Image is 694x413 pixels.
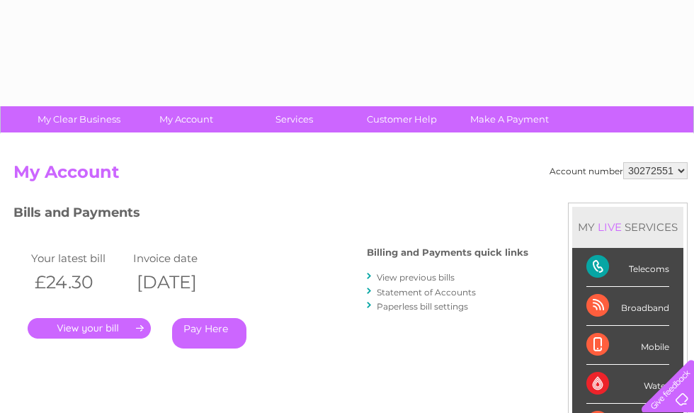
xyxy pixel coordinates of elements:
a: My Account [128,106,245,132]
div: Broadband [586,287,669,326]
div: Telecoms [586,248,669,287]
h2: My Account [13,162,688,189]
div: Account number [550,162,688,179]
a: Statement of Accounts [377,287,476,298]
div: LIVE [595,220,625,234]
a: Pay Here [172,318,246,349]
th: [DATE] [130,268,232,297]
td: Invoice date [130,249,232,268]
th: £24.30 [28,268,130,297]
a: My Clear Business [21,106,137,132]
div: Water [586,365,669,404]
div: Mobile [586,326,669,365]
a: View previous bills [377,272,455,283]
div: MY SERVICES [572,207,683,247]
a: Paperless bill settings [377,301,468,312]
td: Your latest bill [28,249,130,268]
h4: Billing and Payments quick links [367,247,528,258]
a: Make A Payment [451,106,568,132]
a: Customer Help [343,106,460,132]
h3: Bills and Payments [13,203,528,227]
a: . [28,318,151,339]
a: Services [236,106,353,132]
